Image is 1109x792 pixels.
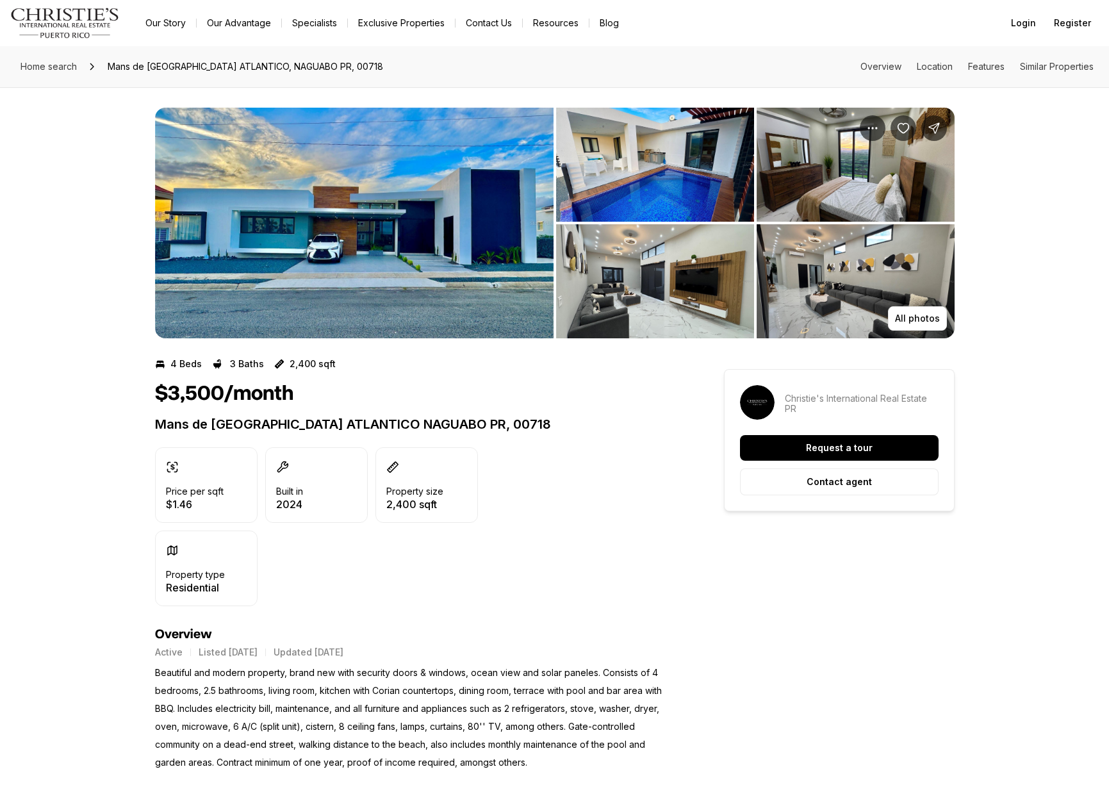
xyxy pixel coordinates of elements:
[1046,10,1099,36] button: Register
[386,499,443,509] p: 2,400 sqft
[556,108,955,338] li: 2 of 10
[740,468,939,495] button: Contact agent
[523,14,589,32] a: Resources
[155,382,293,406] h1: $3,500/month
[155,108,955,338] div: Listing Photos
[10,8,120,38] img: logo
[155,647,183,657] p: Active
[135,14,196,32] a: Our Story
[1054,18,1091,28] span: Register
[589,14,629,32] a: Blog
[968,61,1005,72] a: Skip to: Features
[276,486,303,497] p: Built in
[386,486,443,497] p: Property size
[230,359,264,369] p: 3 Baths
[860,62,1094,72] nav: Page section menu
[21,61,77,72] span: Home search
[166,582,225,593] p: Residential
[155,417,678,432] p: Mans de [GEOGRAPHIC_DATA] ATLANTICO NAGUABO PR, 00718
[860,115,885,141] button: Property options
[891,115,916,141] button: Save Property: Mans de Playa Húcares ATLANTICO
[807,477,872,487] p: Contact agent
[103,56,388,77] span: Mans de [GEOGRAPHIC_DATA] ATLANTICO, NAGUABO PR, 00718
[785,393,939,414] p: Christie's International Real Estate PR
[166,499,224,509] p: $1.46
[199,647,258,657] p: Listed [DATE]
[1003,10,1044,36] button: Login
[1020,61,1094,72] a: Skip to: Similar Properties
[556,224,754,338] button: View image gallery
[757,224,955,338] button: View image gallery
[921,115,947,141] button: Share Property: Mans de Playa Húcares ATLANTICO
[1011,18,1036,28] span: Login
[166,486,224,497] p: Price per sqft
[556,108,754,222] button: View image gallery
[15,56,82,77] a: Home search
[290,359,336,369] p: 2,400 sqft
[212,354,264,374] button: 3 Baths
[166,570,225,580] p: Property type
[888,306,947,331] button: All photos
[155,108,554,338] button: View image gallery
[917,61,953,72] a: Skip to: Location
[155,108,554,338] li: 1 of 10
[740,435,939,461] button: Request a tour
[274,647,343,657] p: Updated [DATE]
[155,664,678,771] p: Beautiful and modern property, brand new with security doors & windows, ocean view and solar pane...
[276,499,303,509] p: 2024
[456,14,522,32] button: Contact Us
[757,108,955,222] button: View image gallery
[860,61,901,72] a: Skip to: Overview
[806,443,873,453] p: Request a tour
[197,14,281,32] a: Our Advantage
[170,359,202,369] p: 4 Beds
[282,14,347,32] a: Specialists
[895,313,940,324] p: All photos
[348,14,455,32] a: Exclusive Properties
[155,627,678,642] h4: Overview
